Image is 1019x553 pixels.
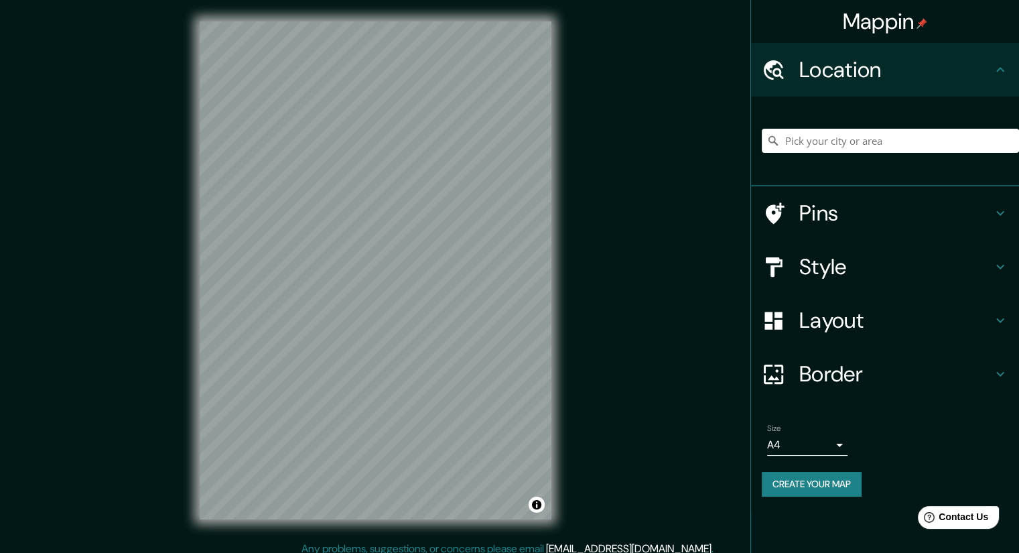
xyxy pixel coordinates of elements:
iframe: Help widget launcher [900,501,1004,538]
h4: Location [799,56,992,83]
div: Border [751,347,1019,401]
button: Toggle attribution [529,497,545,513]
div: Pins [751,186,1019,240]
div: Layout [751,294,1019,347]
h4: Mappin [843,8,928,35]
img: pin-icon.png [916,18,927,29]
h4: Layout [799,307,992,334]
label: Size [767,423,781,434]
h4: Style [799,253,992,280]
input: Pick your city or area [762,129,1019,153]
h4: Border [799,361,992,387]
div: Location [751,43,1019,97]
div: A4 [767,434,847,456]
canvas: Map [200,21,551,519]
h4: Pins [799,200,992,227]
button: Create your map [762,472,862,497]
div: Style [751,240,1019,294]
